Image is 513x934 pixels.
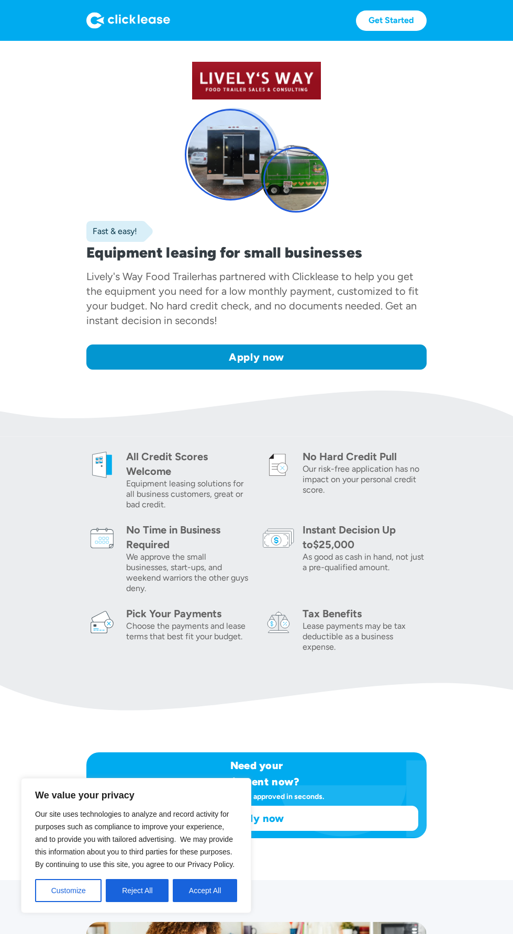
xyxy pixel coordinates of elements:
[35,789,237,802] p: We value your privacy
[356,10,427,31] a: Get Started
[86,226,137,237] div: Fast & easy!
[86,449,118,481] img: welcome icon
[303,552,427,573] div: As good as cash in hand, not just a pre-qualified amount.
[263,606,294,638] img: tax icon
[126,606,250,621] div: Pick Your Payments
[86,606,118,638] img: card icon
[126,621,250,642] div: Choose the payments and lease terms that best fit your budget.
[86,12,170,29] img: Logo
[152,792,362,802] div: Apply now and get approved in seconds.
[313,538,354,551] div: $25,000
[303,524,396,551] div: Instant Decision Up to
[86,522,118,554] img: calendar icon
[303,621,427,652] div: Lease payments may be tax deductible as a business expense.
[106,879,169,902] button: Reject All
[152,760,362,772] h1: Need your
[126,522,250,552] div: No Time in Business Required
[86,244,427,261] h1: Equipment leasing for small businesses
[126,449,250,479] div: All Credit Scores Welcome
[86,270,201,283] div: Lively's Way Food Trailer
[152,776,362,788] h1: equipment now?
[126,552,250,594] div: We approve the small businesses, start-ups, and weekend warriors the other guys deny.
[303,449,427,464] div: No Hard Credit Pull
[86,270,419,327] div: has partnered with Clicklease to help you get the equipment you need for a low monthly payment, c...
[35,879,102,902] button: Customize
[35,810,235,869] span: Our site uses technologies to analyze and record activity for purposes such as compliance to impr...
[303,464,427,495] div: Our risk-free application has no impact on your personal credit score.
[263,449,294,481] img: credit icon
[263,522,294,554] img: money icon
[95,806,418,830] a: Apply now
[173,879,237,902] button: Accept All
[303,606,427,621] div: Tax Benefits
[86,344,427,370] a: Apply now
[21,778,251,913] div: We value your privacy
[126,479,250,510] div: Equipment leasing solutions for all business customers, great or bad credit.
